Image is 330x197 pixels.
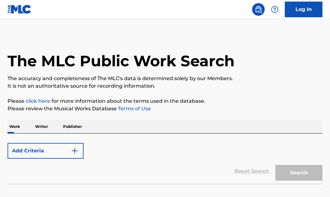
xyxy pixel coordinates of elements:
[268,3,281,16] div: Help
[61,120,84,133] p: Publisher
[26,98,50,104] a: click here
[252,3,265,16] a: Public Search
[8,52,235,70] h1: The MLC Public Work Search
[271,6,279,13] img: help
[117,106,151,112] a: Terms of Use
[8,97,322,105] p: Please for more information about the terms used in the database.
[71,147,78,155] img: 9d2ae6d4665cec9f34b9.svg
[8,105,322,112] p: Please review the Musical Works Database
[8,120,22,133] p: Work
[8,5,32,14] img: MLC Logo
[255,6,262,13] img: search
[8,82,322,90] p: It is not an authoritative source for recording information.
[8,143,84,159] button: Add Criteria
[8,75,322,82] p: The accuracy and completeness of The MLC's data is determined solely by our Members.
[285,2,322,17] a: Log In
[33,120,50,133] p: Writer
[8,140,322,184] form: Search Form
